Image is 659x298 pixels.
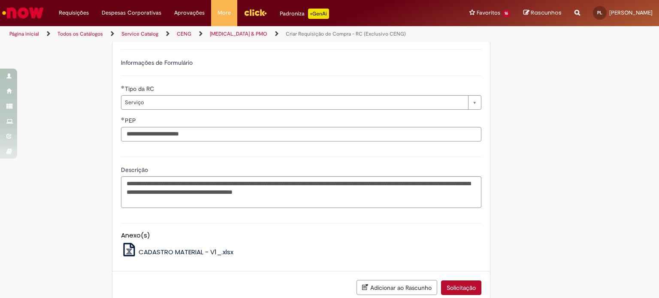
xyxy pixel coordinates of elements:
button: Solicitação [441,280,481,295]
button: Adicionar ao Rascunho [357,280,437,295]
span: Requisições [59,9,89,17]
span: Obrigatório Preenchido [121,117,125,120]
span: Serviço [125,96,464,109]
input: PEP [121,127,481,141]
span: Descrição [121,166,150,174]
a: [MEDICAL_DATA] & PMO [210,30,267,37]
h5: Anexo(s) [121,232,481,239]
ul: Trilhas de página [6,26,433,42]
div: Padroniza [280,9,329,19]
img: ServiceNow [1,4,45,21]
label: Informações de Formulário [121,59,193,66]
a: CENG [177,30,191,37]
a: Página inicial [9,30,39,37]
span: [PERSON_NAME] [609,9,653,16]
span: Aprovações [174,9,205,17]
a: Criar Requisição de Compra - RC (Exclusivo CENG) [286,30,406,37]
a: CADASTRO MATERIAL - V1_.xlsx [121,247,234,256]
img: click_logo_yellow_360x200.png [244,6,267,19]
a: Rascunhos [523,9,562,17]
span: PEP [125,117,138,124]
span: Favoritos [477,9,500,17]
a: Service Catalog [121,30,158,37]
span: More [218,9,231,17]
span: Obrigatório Preenchido [121,85,125,89]
span: PL [597,10,602,15]
span: Rascunhos [531,9,562,17]
a: Todos os Catálogos [57,30,103,37]
textarea: Descrição [121,176,481,208]
p: +GenAi [308,9,329,19]
span: Despesas Corporativas [102,9,161,17]
span: 16 [502,10,511,17]
span: CADASTRO MATERIAL - V1_.xlsx [139,247,233,256]
span: Tipo da RC [125,85,156,93]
